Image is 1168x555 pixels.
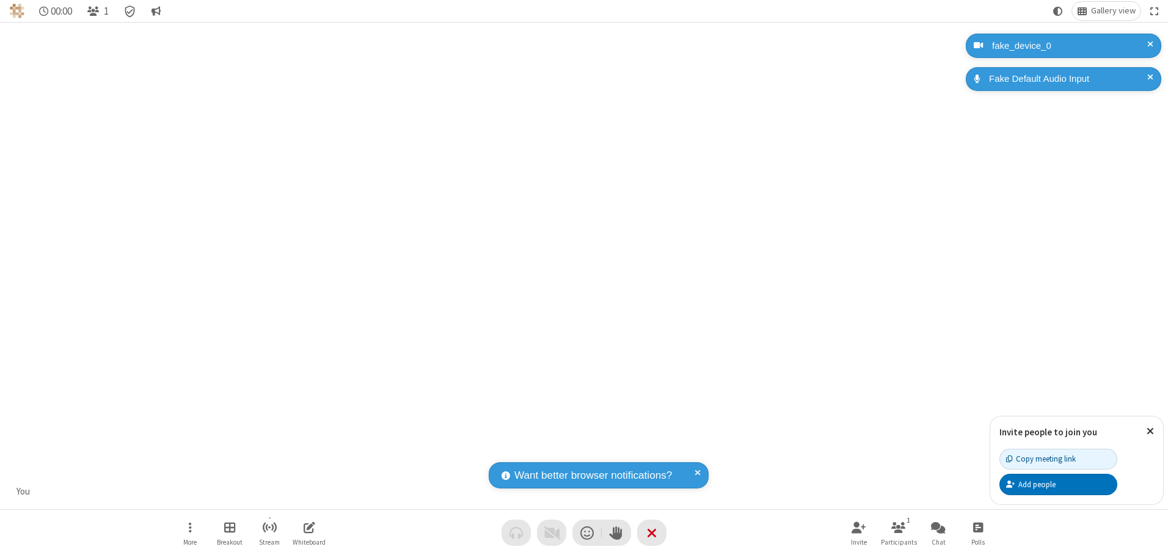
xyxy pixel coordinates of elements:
[1091,6,1136,16] span: Gallery view
[502,520,531,546] button: Audio problem - check your Internet connection or call by phone
[999,474,1117,495] button: Add people
[1145,2,1164,20] button: Fullscreen
[920,515,957,550] button: Open chat
[1072,2,1141,20] button: Change layout
[881,539,917,546] span: Participants
[34,2,78,20] div: Timer
[637,520,666,546] button: End or leave meeting
[841,515,877,550] button: Invite participants (Alt+I)
[259,539,280,546] span: Stream
[146,2,166,20] button: Conversation
[960,515,996,550] button: Open poll
[602,520,631,546] button: Raise hand
[217,539,243,546] span: Breakout
[903,515,914,526] div: 1
[51,5,72,17] span: 00:00
[1137,416,1163,446] button: Close popover
[971,539,985,546] span: Polls
[119,2,142,20] div: Meeting details Encryption enabled
[82,2,114,20] button: Open participant list
[514,468,672,484] span: Want better browser notifications?
[104,5,109,17] span: 1
[211,515,248,550] button: Manage Breakout Rooms
[183,539,197,546] span: More
[999,449,1117,470] button: Copy meeting link
[572,520,602,546] button: Send a reaction
[932,539,946,546] span: Chat
[291,515,327,550] button: Open shared whiteboard
[1048,2,1068,20] button: Using system theme
[172,515,208,550] button: Open menu
[293,539,326,546] span: Whiteboard
[851,539,867,546] span: Invite
[988,39,1152,53] div: fake_device_0
[985,72,1152,86] div: Fake Default Audio Input
[10,4,24,18] img: QA Selenium DO NOT DELETE OR CHANGE
[12,485,35,499] div: You
[537,520,566,546] button: Video
[251,515,288,550] button: Start streaming
[1006,453,1076,465] div: Copy meeting link
[880,515,917,550] button: Open participant list
[999,426,1097,438] label: Invite people to join you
